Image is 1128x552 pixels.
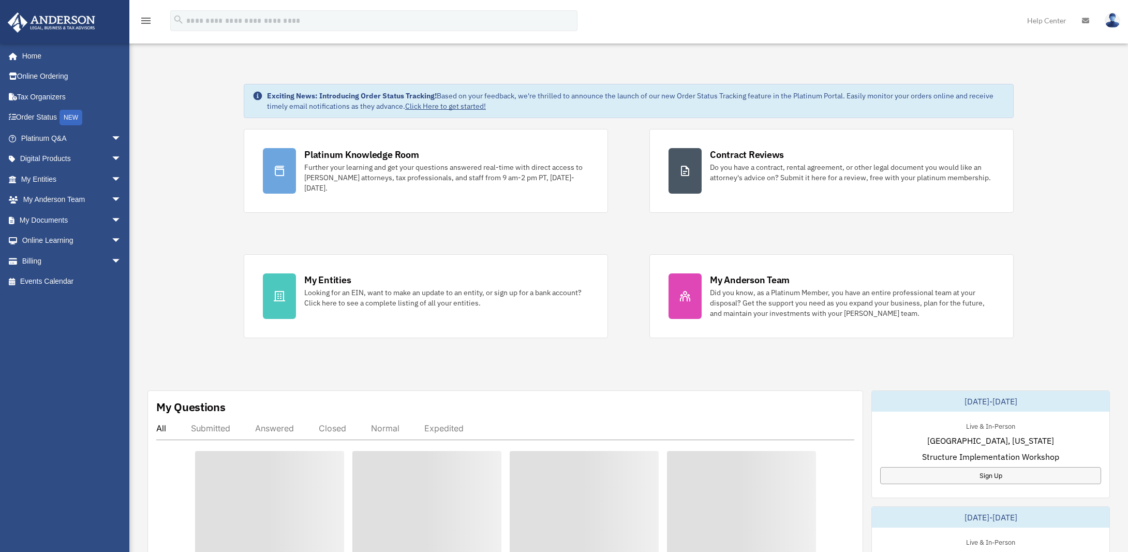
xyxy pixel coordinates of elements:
[7,107,137,128] a: Order StatusNEW
[710,162,995,183] div: Do you have a contract, rental agreement, or other legal document you would like an attorney's ad...
[111,230,132,252] span: arrow_drop_down
[304,273,351,286] div: My Entities
[424,423,464,433] div: Expedited
[156,399,226,415] div: My Questions
[304,287,589,308] div: Looking for an EIN, want to make an update to an entity, or sign up for a bank account? Click her...
[173,14,184,25] i: search
[140,14,152,27] i: menu
[111,149,132,170] span: arrow_drop_down
[5,12,98,33] img: Anderson Advisors Platinum Portal
[710,287,995,318] div: Did you know, as a Platinum Member, you have an entire professional team at your disposal? Get th...
[7,190,137,210] a: My Anderson Teamarrow_drop_down
[710,148,784,161] div: Contract Reviews
[244,254,608,338] a: My Entities Looking for an EIN, want to make an update to an entity, or sign up for a bank accoun...
[60,110,82,125] div: NEW
[267,91,437,100] strong: Exciting News: Introducing Order Status Tracking!
[304,148,419,161] div: Platinum Knowledge Room
[111,128,132,149] span: arrow_drop_down
[7,128,137,149] a: Platinum Q&Aarrow_drop_down
[304,162,589,193] div: Further your learning and get your questions answered real-time with direct access to [PERSON_NAM...
[958,536,1023,547] div: Live & In-Person
[7,169,137,190] a: My Entitiesarrow_drop_down
[872,507,1109,528] div: [DATE]-[DATE]
[191,423,230,433] div: Submitted
[255,423,294,433] div: Answered
[111,210,132,231] span: arrow_drop_down
[7,46,132,66] a: Home
[7,271,137,292] a: Events Calendar
[140,18,152,27] a: menu
[710,273,790,286] div: My Anderson Team
[156,423,166,433] div: All
[7,251,137,271] a: Billingarrow_drop_down
[7,86,137,107] a: Tax Organizers
[319,423,346,433] div: Closed
[1105,13,1120,28] img: User Pic
[7,210,137,230] a: My Documentsarrow_drop_down
[880,467,1101,484] a: Sign Up
[649,129,1014,213] a: Contract Reviews Do you have a contract, rental agreement, or other legal document you would like...
[7,149,137,169] a: Digital Productsarrow_drop_down
[872,391,1109,412] div: [DATE]-[DATE]
[7,230,137,251] a: Online Learningarrow_drop_down
[922,451,1059,463] span: Structure Implementation Workshop
[371,423,399,433] div: Normal
[111,190,132,211] span: arrow_drop_down
[111,251,132,272] span: arrow_drop_down
[927,434,1054,447] span: [GEOGRAPHIC_DATA], [US_STATE]
[267,91,1005,111] div: Based on your feedback, we're thrilled to announce the launch of our new Order Status Tracking fe...
[958,420,1023,431] div: Live & In-Person
[244,129,608,213] a: Platinum Knowledge Room Further your learning and get your questions answered real-time with dire...
[7,66,137,87] a: Online Ordering
[649,254,1014,338] a: My Anderson Team Did you know, as a Platinum Member, you have an entire professional team at your...
[405,101,486,111] a: Click Here to get started!
[111,169,132,190] span: arrow_drop_down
